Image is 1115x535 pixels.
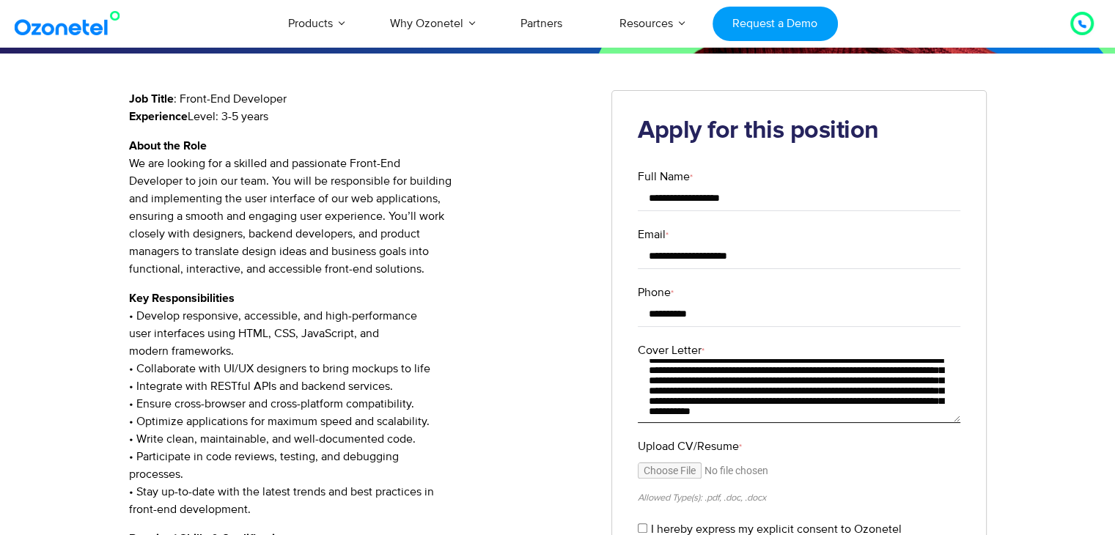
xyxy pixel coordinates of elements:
[129,140,207,152] strong: About the Role
[638,342,960,359] label: Cover Letter
[638,117,960,146] h2: Apply for this position
[129,137,590,278] p: We are looking for a skilled and passionate Front-End Developer to join our team. You will be res...
[638,226,960,243] label: Email
[129,292,235,304] strong: Key Responsibilities
[129,90,590,125] p: : Front-End Developer Level: 3-5 years
[713,7,838,41] a: Request a Demo
[129,93,174,105] strong: Job Title
[129,289,590,518] p: • Develop responsive, accessible, and high-performance user interfaces using HTML, CSS, JavaScrip...
[129,111,188,122] strong: Experience
[638,284,960,301] label: Phone
[638,438,960,455] label: Upload CV/Resume
[638,168,960,185] label: Full Name
[638,492,766,503] small: Allowed Type(s): .pdf, .doc, .docx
